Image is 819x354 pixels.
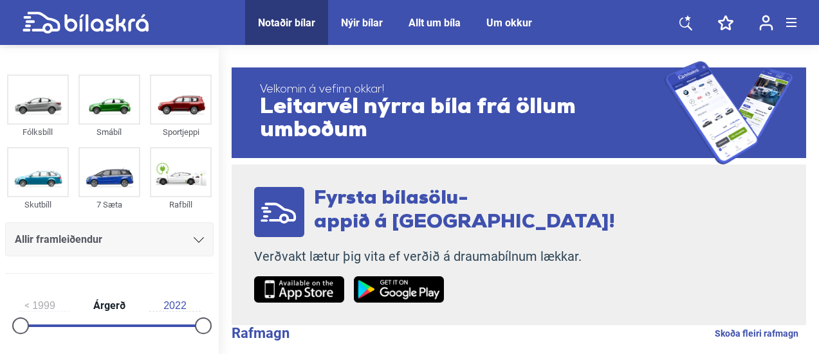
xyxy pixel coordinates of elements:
[78,197,140,212] div: 7 Sæta
[90,301,129,311] span: Árgerð
[258,17,315,29] a: Notaðir bílar
[232,325,290,341] b: Rafmagn
[232,61,806,164] a: Velkomin á vefinn okkar!Leitarvél nýrra bíla frá öllum umboðum
[150,125,212,139] div: Sportjeppi
[7,197,69,212] div: Skutbíll
[7,125,69,139] div: Fólksbíll
[341,17,383,29] a: Nýir bílar
[254,249,615,265] p: Verðvakt lætur þig vita ef verðið á draumabílnum lækkar.
[260,84,665,96] span: Velkomin á vefinn okkar!
[78,125,140,139] div: Smábíl
[486,17,532,29] a: Um okkur
[409,17,461,29] a: Allt um bíla
[759,15,773,31] img: user-login.svg
[314,189,615,233] span: Fyrsta bílasölu- appið á [GEOGRAPHIC_DATA]!
[715,325,798,342] a: Skoða fleiri rafmagn
[260,96,665,143] span: Leitarvél nýrra bíla frá öllum umboðum
[150,197,212,212] div: Rafbíll
[15,231,102,249] span: Allir framleiðendur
